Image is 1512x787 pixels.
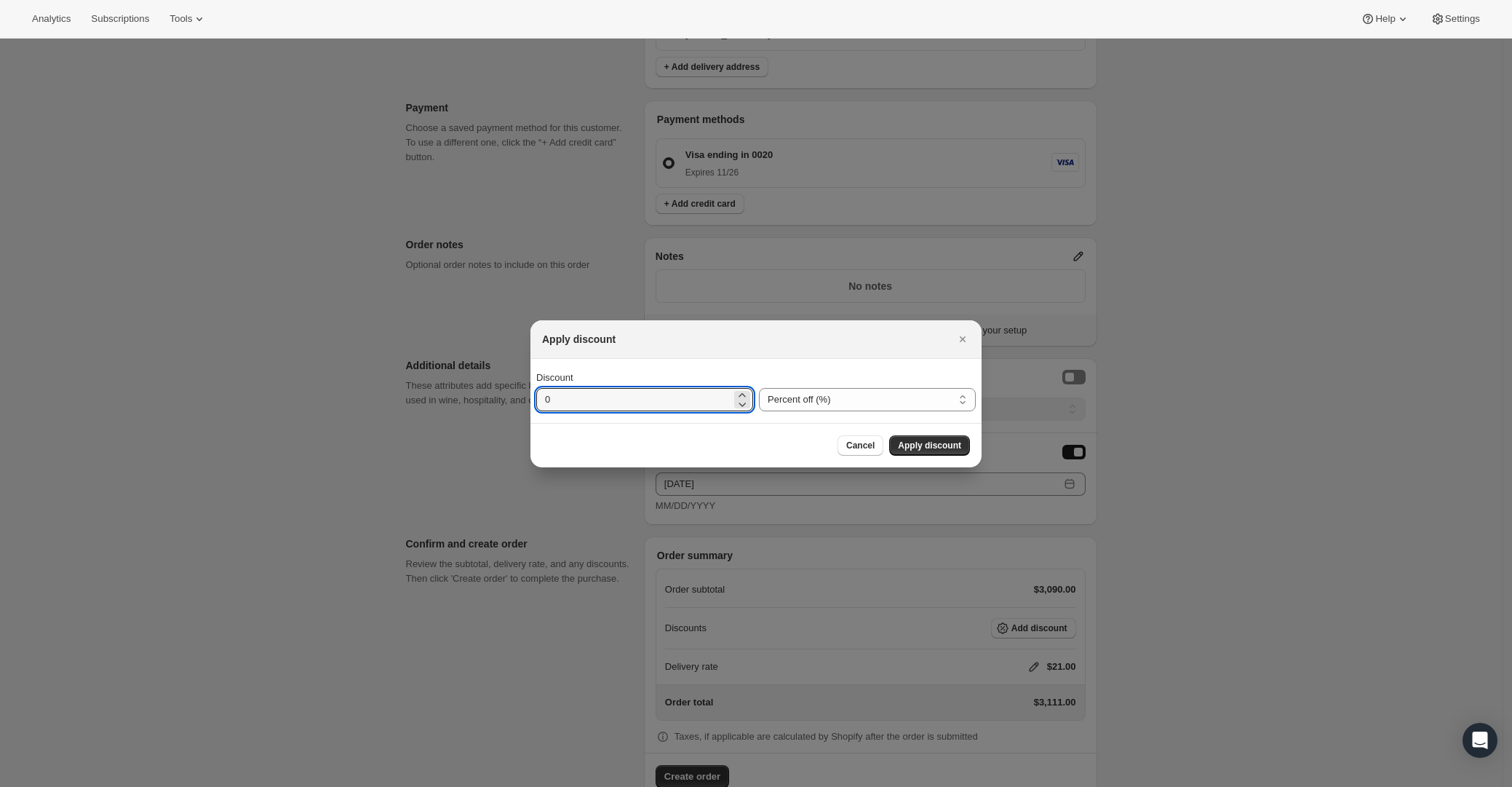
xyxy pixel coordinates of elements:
button: Help [1352,9,1418,29]
button: Apply discount [889,435,970,456]
button: Close [952,329,973,349]
button: Tools [161,9,215,29]
div: Open Intercom Messenger [1463,723,1497,758]
span: Apply discount [898,440,961,451]
span: Help [1375,13,1395,25]
span: Tools [170,13,192,25]
span: Subscriptions [91,13,149,25]
span: Cancel [846,440,875,451]
button: Settings [1422,9,1489,29]
button: Subscriptions [82,9,158,29]
button: Cancel [837,435,883,456]
span: Settings [1445,13,1480,25]
span: Analytics [32,13,71,25]
button: Analytics [23,9,79,29]
span: Discount [536,372,573,383]
h2: Apply discount [542,332,616,347]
